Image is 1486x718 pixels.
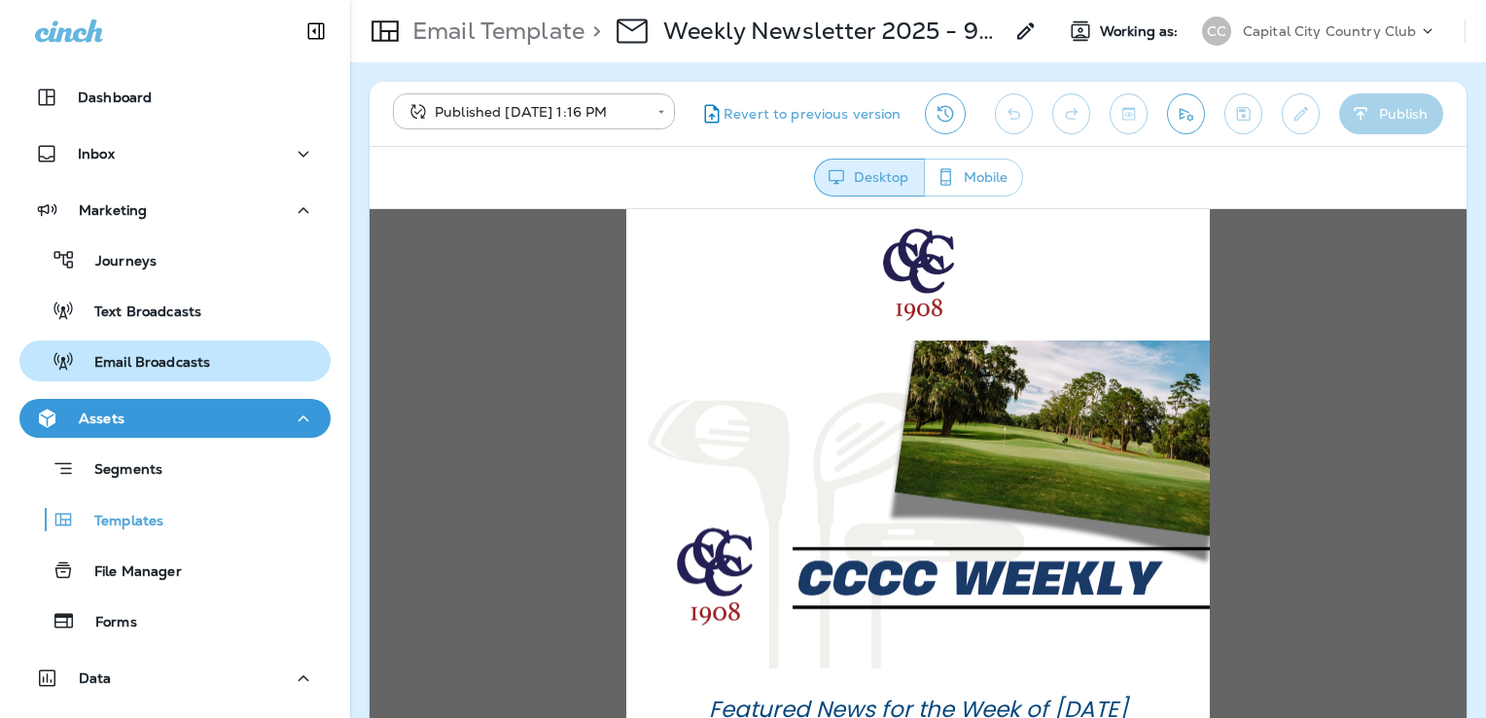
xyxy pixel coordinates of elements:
[19,600,331,641] button: Forms
[690,93,909,134] button: Revert to previous version
[925,93,966,134] button: View Changelog
[814,159,925,197] button: Desktop
[724,105,902,124] span: Revert to previous version
[19,399,331,438] button: Assets
[79,411,124,426] p: Assets
[75,461,162,481] p: Segments
[19,191,331,230] button: Marketing
[513,19,584,112] img: Capital-City-CC-logo.png
[19,448,331,489] button: Segments
[76,614,137,632] p: Forms
[79,670,112,686] p: Data
[19,550,331,591] button: File Manager
[19,341,331,381] button: Email Broadcasts
[76,253,157,271] p: Journeys
[663,17,1003,46] p: Weekly Newsletter 2025 - 9/29
[339,485,759,516] em: Featured News for the Week of [DATE]
[1202,17,1231,46] div: CC
[924,159,1023,197] button: Mobile
[1243,23,1417,39] p: Capital City Country Club
[19,659,331,698] button: Data
[19,290,331,331] button: Text Broadcasts
[75,304,201,322] p: Text Broadcasts
[78,90,152,105] p: Dashboard
[75,513,163,531] p: Templates
[257,131,840,460] img: CCCC--Newsletter-617---blog.png
[75,563,182,582] p: File Manager
[19,78,331,117] button: Dashboard
[19,134,331,173] button: Inbox
[405,17,584,46] p: Email Template
[19,239,331,280] button: Journeys
[19,499,331,540] button: Templates
[584,17,601,46] p: >
[79,202,147,218] p: Marketing
[75,354,210,373] p: Email Broadcasts
[1167,93,1205,134] button: Send test email
[78,146,115,162] p: Inbox
[1100,23,1183,40] span: Working as:
[407,102,644,122] div: Published [DATE] 1:16 PM
[289,12,343,51] button: Collapse Sidebar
